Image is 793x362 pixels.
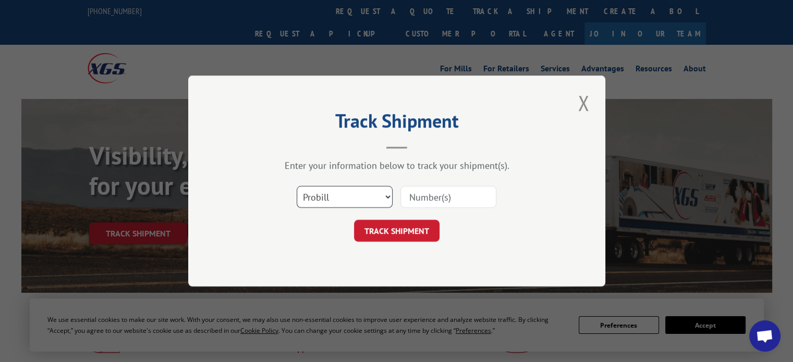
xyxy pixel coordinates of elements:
[575,89,592,117] button: Close modal
[400,186,496,208] input: Number(s)
[240,114,553,133] h2: Track Shipment
[354,220,440,242] button: TRACK SHIPMENT
[749,320,780,352] a: Open chat
[240,159,553,171] div: Enter your information below to track your shipment(s).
